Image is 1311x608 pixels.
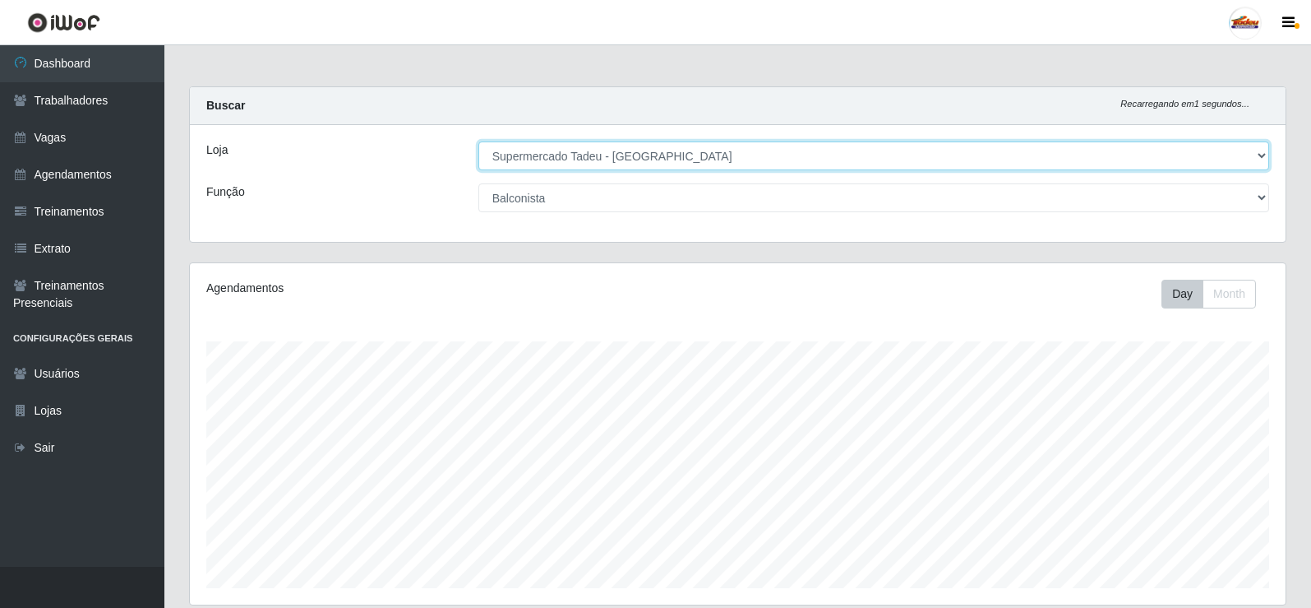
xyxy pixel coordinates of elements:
button: Month [1203,280,1256,309]
div: First group [1161,280,1256,309]
div: Agendamentos [206,280,635,297]
label: Loja [206,142,228,159]
strong: Buscar [206,99,245,112]
div: Toolbar with button groups [1161,280,1269,309]
i: Recarregando em 1 segundos... [1120,99,1249,109]
img: CoreUI Logo [27,12,100,33]
button: Day [1161,280,1203,309]
label: Função [206,183,245,201]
